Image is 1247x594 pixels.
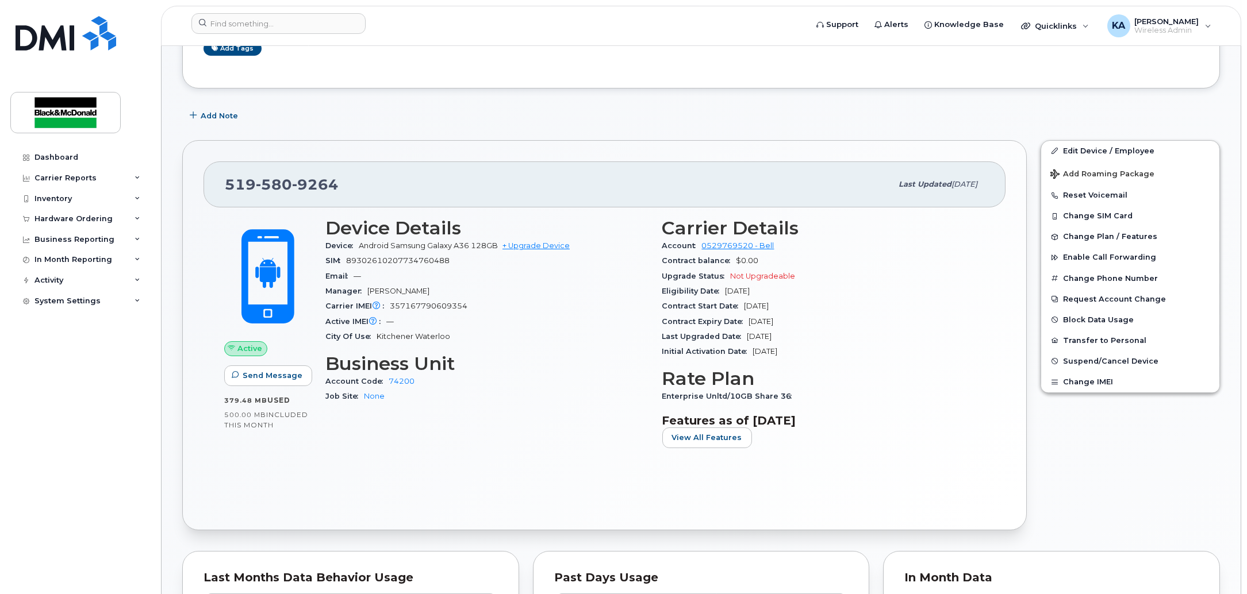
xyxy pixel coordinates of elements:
[1112,19,1125,33] span: KA
[1041,372,1219,392] button: Change IMEI
[662,368,985,389] h3: Rate Plan
[747,332,772,341] span: [DATE]
[1041,141,1219,161] a: Edit Device / Employee
[662,302,745,310] span: Contract Start Date
[367,287,429,295] span: [PERSON_NAME]
[325,302,390,310] span: Carrier IMEI
[662,392,798,400] span: Enterprise Unltd/10GB Share 36
[731,272,796,280] span: Not Upgradeable
[662,347,753,356] span: Initial Activation Date
[662,332,747,341] span: Last Upgraded Date
[866,13,916,36] a: Alerts
[554,572,849,584] div: Past Days Usage
[1063,253,1156,262] span: Enable Call Forwarding
[201,110,238,121] span: Add Note
[826,19,858,30] span: Support
[325,218,649,238] h3: Device Details
[749,317,774,326] span: [DATE]
[1041,289,1219,310] button: Request Account Change
[182,106,248,126] button: Add Note
[662,241,702,250] span: Account
[325,377,389,385] span: Account Code
[884,19,908,30] span: Alerts
[191,13,366,34] input: Find something...
[1041,268,1219,289] button: Change Phone Number
[267,396,290,404] span: used
[1035,21,1077,30] span: Quicklinks
[204,41,262,56] a: Add tags
[224,410,308,429] span: included this month
[364,392,385,400] a: None
[224,411,266,419] span: 500.00 MB
[662,218,985,238] h3: Carrier Details
[753,347,778,356] span: [DATE]
[325,287,367,295] span: Manager
[359,241,498,250] span: Android Samsung Galaxy A36 128GB
[325,392,364,400] span: Job Site
[702,241,774,250] a: 0529769520 - Bell
[1063,357,1158,365] span: Suspend/Cancel Device
[256,176,292,193] span: 580
[1041,351,1219,372] button: Suspend/Cancel Device
[389,377,415,385] a: 74200
[325,272,354,280] span: Email
[1041,310,1219,330] button: Block Data Usage
[1041,226,1219,247] button: Change Plan / Features
[1041,206,1219,226] button: Change SIM Card
[808,13,866,36] a: Support
[346,256,450,265] span: 89302610207734760488
[951,180,977,188] span: [DATE]
[1041,185,1219,206] button: Reset Voicemail
[237,343,262,354] span: Active
[502,241,570,250] a: + Upgrade Device
[1041,161,1219,185] button: Add Roaming Package
[204,572,498,584] div: Last Months Data Behavior Usage
[1013,14,1097,37] div: Quicklinks
[662,317,749,326] span: Contract Expiry Date
[1135,26,1199,35] span: Wireless Admin
[224,365,312,386] button: Send Message
[736,256,759,265] span: $0.00
[1041,330,1219,351] button: Transfer to Personal
[325,332,377,341] span: City Of Use
[726,287,750,295] span: [DATE]
[354,272,361,280] span: —
[662,414,985,427] h3: Features as of [DATE]
[386,317,394,326] span: —
[325,317,386,326] span: Active IMEI
[672,432,742,443] span: View All Features
[662,287,726,295] span: Eligibility Date
[662,256,736,265] span: Contract balance
[390,302,467,310] span: 357167790609354
[1099,14,1219,37] div: Kevin Albin
[325,256,346,265] span: SIM
[1063,233,1157,241] span: Change Plan / Features
[1050,169,1154,180] span: Add Roaming Package
[377,332,450,341] span: Kitchener Waterloo
[1135,17,1199,26] span: [PERSON_NAME]
[1041,247,1219,268] button: Enable Call Forwarding
[662,272,731,280] span: Upgrade Status
[916,13,1012,36] a: Knowledge Base
[243,370,302,381] span: Send Message
[325,353,649,374] h3: Business Unit
[225,176,339,193] span: 519
[292,176,339,193] span: 9264
[662,427,752,448] button: View All Features
[224,396,267,404] span: 379.48 MB
[745,302,769,310] span: [DATE]
[904,572,1199,584] div: In Month Data
[899,180,951,188] span: Last updated
[934,19,1004,30] span: Knowledge Base
[325,241,359,250] span: Device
